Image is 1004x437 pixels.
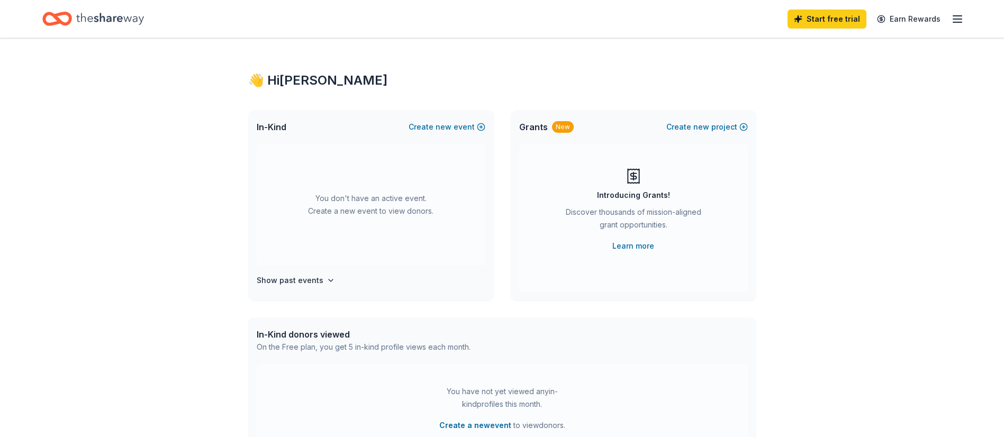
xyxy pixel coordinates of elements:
span: new [436,121,451,133]
div: You have not yet viewed any in-kind profiles this month. [436,385,568,411]
button: Createnewevent [409,121,485,133]
button: Create a newevent [439,419,511,432]
div: Introducing Grants! [597,189,670,202]
span: In-Kind [257,121,286,133]
span: new [693,121,709,133]
button: Show past events [257,274,335,287]
div: You don't have an active event. Create a new event to view donors. [257,144,485,266]
div: New [552,121,574,133]
div: 👋 Hi [PERSON_NAME] [248,72,756,89]
div: Discover thousands of mission-aligned grant opportunities. [562,206,705,235]
h4: Show past events [257,274,323,287]
span: to view donors . [439,419,565,432]
a: Start free trial [788,10,866,29]
a: Home [42,6,144,31]
button: Createnewproject [666,121,748,133]
div: On the Free plan, you get 5 in-kind profile views each month. [257,341,471,353]
a: Learn more [612,240,654,252]
div: In-Kind donors viewed [257,328,471,341]
span: Grants [519,121,548,133]
a: Earn Rewards [871,10,947,29]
